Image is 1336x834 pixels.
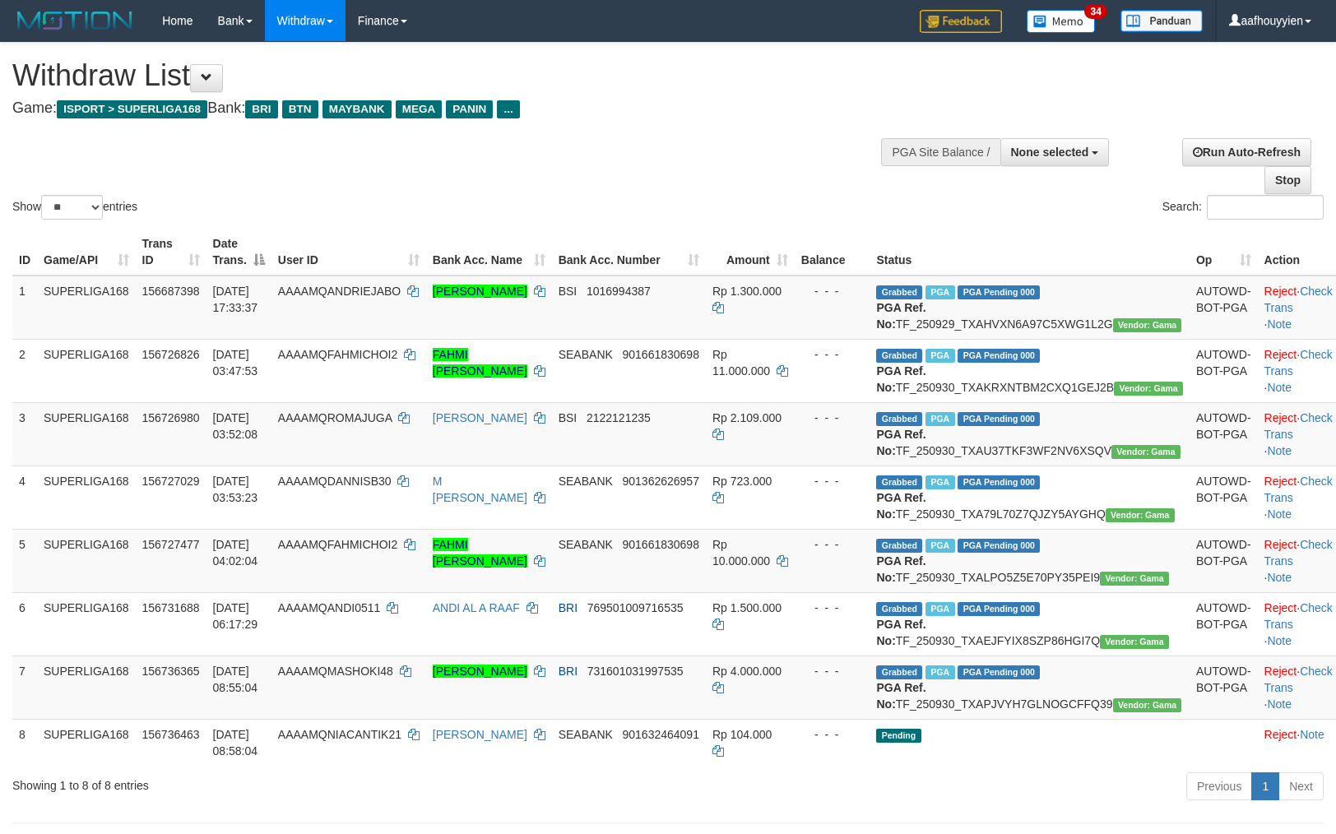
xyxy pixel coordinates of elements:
[876,428,925,457] b: PGA Ref. No:
[1264,665,1297,678] a: Reject
[1162,195,1324,220] label: Search:
[12,719,37,766] td: 8
[712,601,782,614] span: Rp 1.500.000
[559,475,613,488] span: SEABANK
[433,475,527,504] a: M [PERSON_NAME]
[433,285,527,298] a: [PERSON_NAME]
[876,475,922,489] span: Grabbed
[559,285,578,298] span: BSI
[801,600,864,616] div: - - -
[623,348,699,361] span: Copy 901661830698 to clipboard
[12,276,37,340] td: 1
[1120,10,1203,32] img: panduan.png
[712,538,770,568] span: Rp 10.000.000
[1190,402,1258,466] td: AUTOWD-BOT-PGA
[142,411,200,424] span: 156726980
[37,719,136,766] td: SUPERLIGA168
[870,466,1189,529] td: TF_250930_TXA79L70Z7QJZY5AYGHQ
[712,285,782,298] span: Rp 1.300.000
[213,285,258,314] span: [DATE] 17:33:37
[706,229,795,276] th: Amount: activate to sort column ascending
[1190,276,1258,340] td: AUTOWD-BOT-PGA
[559,665,578,678] span: BRI
[1264,348,1297,361] a: Reject
[1111,445,1181,459] span: Vendor URL: https://trx31.1velocity.biz
[1190,656,1258,719] td: AUTOWD-BOT-PGA
[426,229,552,276] th: Bank Acc. Name: activate to sort column ascending
[142,665,200,678] span: 156736365
[623,475,699,488] span: Copy 901362626957 to clipboard
[1264,348,1333,378] a: Check Trans
[1267,634,1292,647] a: Note
[801,663,864,679] div: - - -
[213,601,258,631] span: [DATE] 06:17:29
[1190,229,1258,276] th: Op: activate to sort column ascending
[559,538,613,551] span: SEABANK
[37,592,136,656] td: SUPERLIGA168
[876,285,922,299] span: Grabbed
[142,601,200,614] span: 156731688
[12,771,545,794] div: Showing 1 to 8 of 8 entries
[1190,466,1258,529] td: AUTOWD-BOT-PGA
[552,229,706,276] th: Bank Acc. Number: activate to sort column ascending
[876,681,925,711] b: PGA Ref. No:
[925,349,954,363] span: Marked by aafandaneth
[587,665,684,678] span: Copy 731601031997535 to clipboard
[12,466,37,529] td: 4
[322,100,392,118] span: MAYBANK
[1264,411,1333,441] a: Check Trans
[876,364,925,394] b: PGA Ref. No:
[870,402,1189,466] td: TF_250930_TXAU37TKF3WF2NV6XSQV
[958,285,1040,299] span: PGA Pending
[37,276,136,340] td: SUPERLIGA168
[142,348,200,361] span: 156726826
[12,8,137,33] img: MOTION_logo.png
[1264,601,1333,631] a: Check Trans
[559,411,578,424] span: BSI
[12,592,37,656] td: 6
[870,276,1189,340] td: TF_250929_TXAHVXN6A97C5XWG1L2G
[37,339,136,402] td: SUPERLIGA168
[213,348,258,378] span: [DATE] 03:47:53
[136,229,206,276] th: Trans ID: activate to sort column ascending
[57,100,207,118] span: ISPORT > SUPERLIGA168
[1190,339,1258,402] td: AUTOWD-BOT-PGA
[433,728,527,741] a: [PERSON_NAME]
[12,656,37,719] td: 7
[1267,571,1292,584] a: Note
[1114,382,1183,396] span: Vendor URL: https://trx31.1velocity.biz
[433,348,527,378] a: FAHMI [PERSON_NAME]
[876,729,921,743] span: Pending
[712,728,772,741] span: Rp 104.000
[278,665,393,678] span: AAAAMQMASHOKI48
[801,410,864,426] div: - - -
[37,656,136,719] td: SUPERLIGA168
[278,411,392,424] span: AAAAMQROMAJUGA
[206,229,271,276] th: Date Trans.: activate to sort column descending
[142,538,200,551] span: 156727477
[278,728,401,741] span: AAAAMQNIACANTIK21
[142,728,200,741] span: 156736463
[37,402,136,466] td: SUPERLIGA168
[559,728,613,741] span: SEABANK
[876,665,922,679] span: Grabbed
[433,411,527,424] a: [PERSON_NAME]
[870,529,1189,592] td: TF_250930_TXALPO5Z5E70PY35PEI9
[1190,529,1258,592] td: AUTOWD-BOT-PGA
[278,285,401,298] span: AAAAMQANDRIEJABO
[1251,772,1279,800] a: 1
[925,602,954,616] span: Marked by aafromsomean
[623,538,699,551] span: Copy 901661830698 to clipboard
[1264,475,1297,488] a: Reject
[712,665,782,678] span: Rp 4.000.000
[433,665,527,678] a: [PERSON_NAME]
[587,285,651,298] span: Copy 1016994387 to clipboard
[12,229,37,276] th: ID
[12,195,137,220] label: Show entries
[41,195,103,220] select: Showentries
[1100,635,1169,649] span: Vendor URL: https://trx31.1velocity.biz
[958,475,1040,489] span: PGA Pending
[712,411,782,424] span: Rp 2.109.000
[213,411,258,441] span: [DATE] 03:52:08
[1084,4,1106,19] span: 34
